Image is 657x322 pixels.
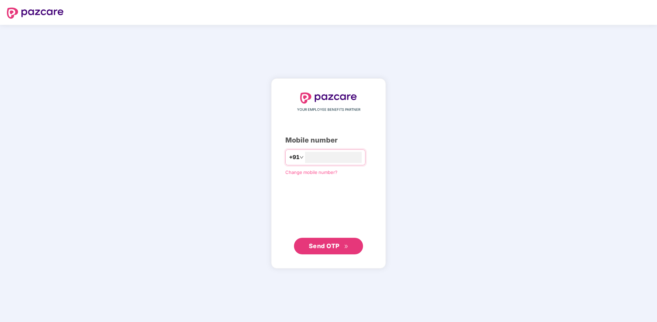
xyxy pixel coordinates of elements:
[297,107,360,113] span: YOUR EMPLOYEE BENEFITS PARTNER
[285,135,372,146] div: Mobile number
[7,8,64,19] img: logo
[299,155,304,159] span: down
[294,238,363,254] button: Send OTPdouble-right
[300,92,357,104] img: logo
[344,244,349,249] span: double-right
[309,242,340,250] span: Send OTP
[289,153,299,162] span: +91
[285,169,337,175] a: Change mobile number?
